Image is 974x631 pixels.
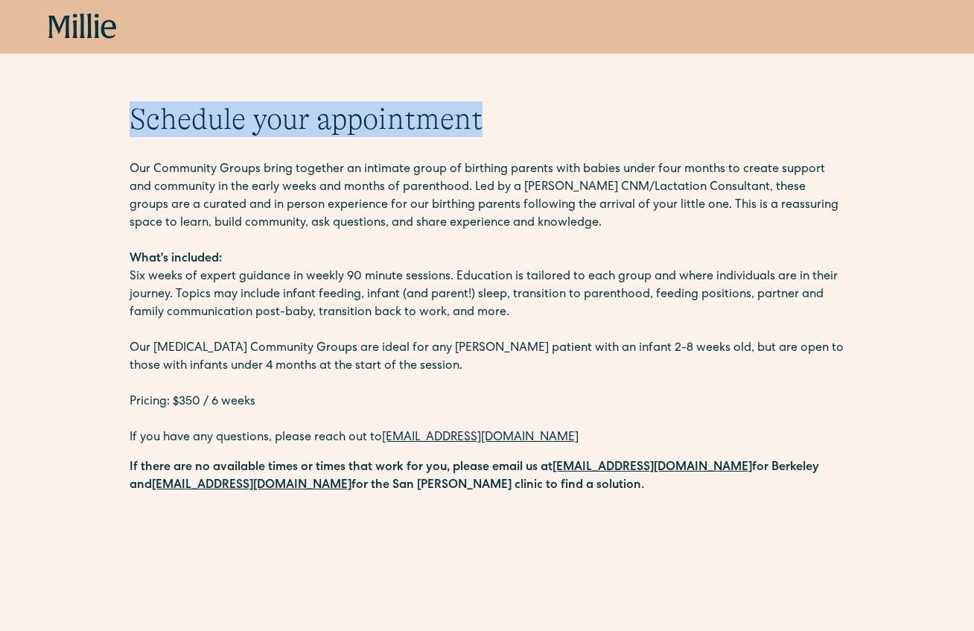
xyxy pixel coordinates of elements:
p: Pricing: $350 / 6 weeks [130,393,844,411]
strong: If there are no available times or times that work for you, please email us at [130,462,553,474]
h1: Schedule your appointment [130,101,844,137]
strong: What's included: [130,253,222,265]
p: ‍ [130,411,844,429]
a: [EMAIL_ADDRESS][DOMAIN_NAME] [152,480,351,492]
p: Six weeks of expert guidance in weekly 90 minute sessions. Education is tailored to each group an... [130,268,844,322]
p: ‍ [130,375,844,393]
p: ‍ [130,322,844,340]
p: Our [MEDICAL_DATA] Community Groups are ideal for any [PERSON_NAME] patient with an infant 2-8 we... [130,340,844,375]
p: Our Community Groups bring together an intimate group of birthing parents with babies under four ... [130,161,844,232]
p: If you have any questions, please reach out to [130,429,844,447]
a: [EMAIL_ADDRESS][DOMAIN_NAME] [382,432,579,444]
p: ‍ [130,232,844,250]
a: [EMAIL_ADDRESS][DOMAIN_NAME] [553,462,752,474]
strong: for the San [PERSON_NAME] clinic to find a solution. [351,480,644,492]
